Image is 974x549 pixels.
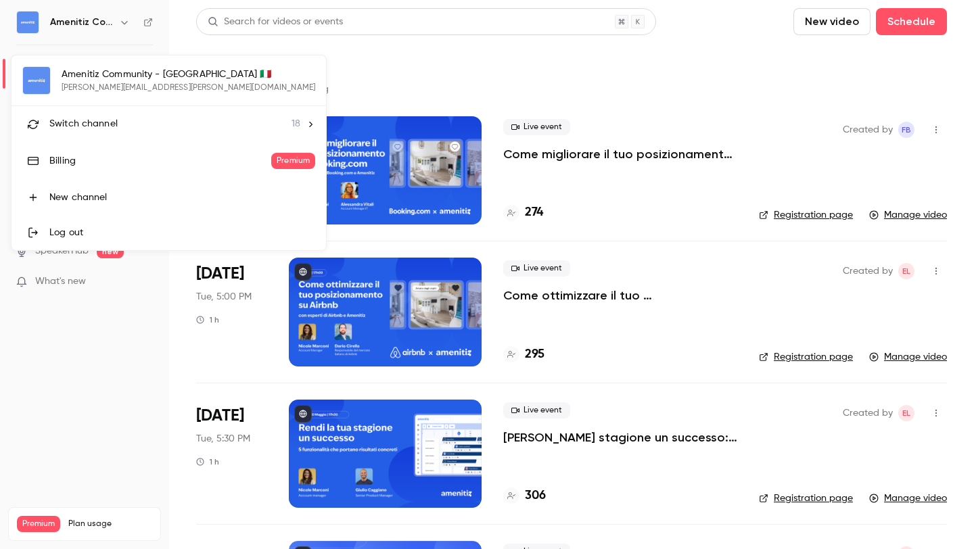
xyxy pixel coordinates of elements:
[49,226,315,239] div: Log out
[49,117,118,131] span: Switch channel
[271,153,315,169] span: Premium
[49,154,271,168] div: Billing
[49,191,315,204] div: New channel
[292,117,300,131] span: 18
